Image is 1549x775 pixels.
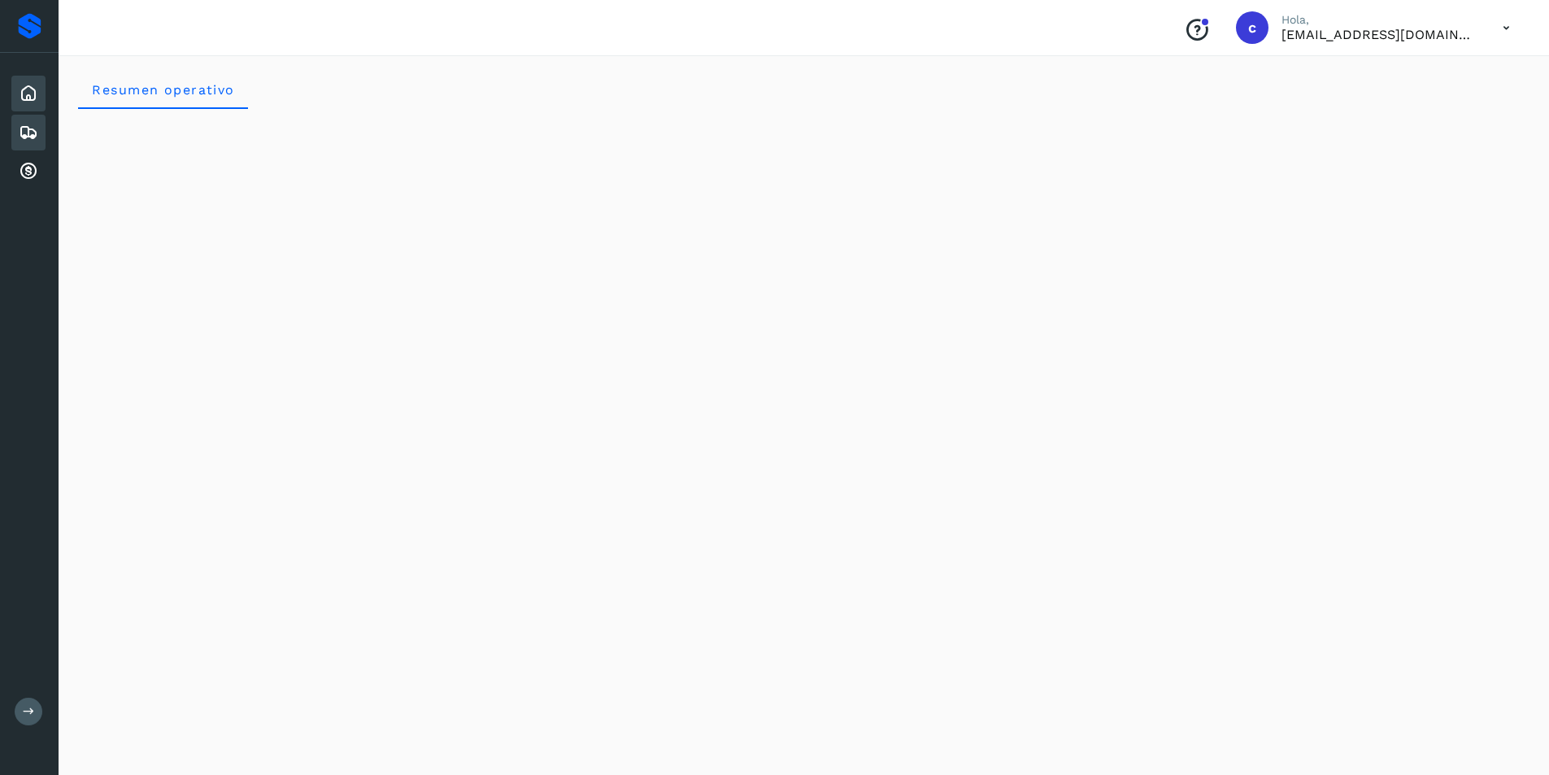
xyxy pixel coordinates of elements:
[11,76,46,111] div: Inicio
[11,154,46,189] div: Cuentas por cobrar
[1281,13,1477,27] p: Hola,
[91,82,235,98] span: Resumen operativo
[1281,27,1477,42] p: carlosvazqueztgc@gmail.com
[11,115,46,150] div: Embarques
